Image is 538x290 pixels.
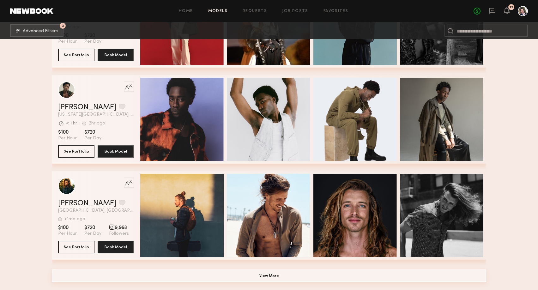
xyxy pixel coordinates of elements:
button: 3Advanced Filters [10,24,63,37]
button: Book Model [98,145,134,158]
span: 3 [62,24,64,27]
a: Favorites [323,9,348,13]
span: [GEOGRAPHIC_DATA], [GEOGRAPHIC_DATA] [58,208,134,213]
button: See Portfolio [58,145,94,158]
button: View More [52,269,486,282]
span: Per Day [84,231,101,237]
div: 2hr ago [89,121,105,126]
div: 12 [510,6,513,9]
span: $720 [84,225,101,231]
span: Followers [109,231,129,237]
span: Advanced Filters [23,29,58,33]
button: Book Model [98,49,134,61]
span: Per Hour [58,231,77,237]
span: [US_STATE][GEOGRAPHIC_DATA], [GEOGRAPHIC_DATA] [58,112,134,117]
span: $720 [84,129,101,136]
button: Book Model [98,241,134,253]
a: [PERSON_NAME] [58,200,116,207]
span: 9,993 [109,225,129,231]
a: Requests [243,9,267,13]
div: +1mo ago [64,217,85,221]
a: [PERSON_NAME] [58,104,116,111]
span: $100 [58,225,77,231]
span: Per Hour [58,39,77,45]
div: < 1 hr [66,121,77,126]
span: Per Day [84,136,101,141]
a: Models [208,9,227,13]
a: Home [179,9,193,13]
button: See Portfolio [58,241,94,253]
span: Per Hour [58,136,77,141]
a: Job Posts [282,9,308,13]
span: Per Day [84,39,101,45]
span: $100 [58,129,77,136]
button: See Portfolio [58,49,94,61]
